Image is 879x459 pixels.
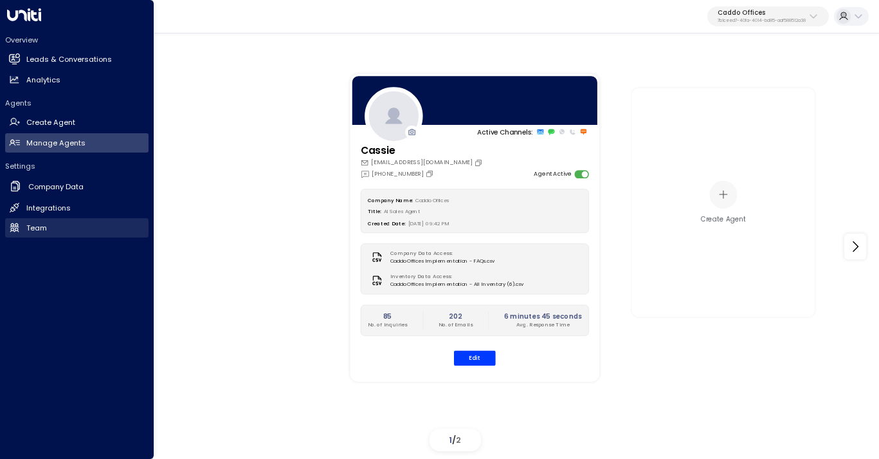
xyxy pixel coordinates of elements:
h2: Manage Agents [26,138,86,149]
span: 2 [456,435,461,445]
label: Company Data Access: [390,250,491,258]
p: Avg. Response Time [504,321,582,329]
div: [EMAIL_ADDRESS][DOMAIN_NAME] [361,158,485,167]
a: Manage Agents [5,133,149,153]
h2: Analytics [26,75,60,86]
p: Caddo Offices [718,9,806,17]
span: Caddo Offices Implementation - FAQs.csv [390,258,494,265]
a: Team [5,218,149,238]
div: Create Agent [701,214,746,224]
h2: Integrations [26,203,71,214]
label: Title: [368,208,381,214]
a: Create Agent [5,113,149,133]
h2: 6 minutes 45 seconds [504,311,582,321]
p: Active Channels: [477,127,533,136]
label: Inventory Data Access: [390,273,520,281]
span: AI Sales Agent [384,208,421,214]
div: / [430,429,481,451]
a: Company Data [5,176,149,198]
button: Copy [474,158,484,167]
h2: 85 [368,311,407,321]
button: Caddo Offices7b1ceed7-40fa-4014-bd85-aaf588512a38 [707,6,829,27]
div: [PHONE_NUMBER] [361,169,436,179]
a: Integrations [5,198,149,218]
button: Edit [454,350,496,365]
h3: Cassie [361,144,485,158]
h2: 202 [439,311,472,321]
span: 1 [449,435,452,445]
a: Analytics [5,70,149,89]
label: Company Name: [368,196,413,203]
h2: Team [26,223,47,234]
span: [DATE] 09:42 PM [408,220,450,226]
p: 7b1ceed7-40fa-4014-bd85-aaf588512a38 [718,18,806,23]
span: Caddo Offices Implementation - All Inventory (6).csv [390,281,524,288]
span: Caddo Offices [415,196,449,203]
h2: Company Data [28,182,84,192]
h2: Settings [5,161,149,171]
p: No. of Emails [439,321,472,329]
button: Copy [426,170,436,178]
p: No. of Inquiries [368,321,407,329]
h2: Agents [5,98,149,108]
h2: Create Agent [26,117,75,128]
label: Agent Active [534,170,571,179]
h2: Leads & Conversations [26,54,112,65]
h2: Overview [5,35,149,45]
a: Leads & Conversations [5,50,149,70]
label: Created Date: [368,220,406,226]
